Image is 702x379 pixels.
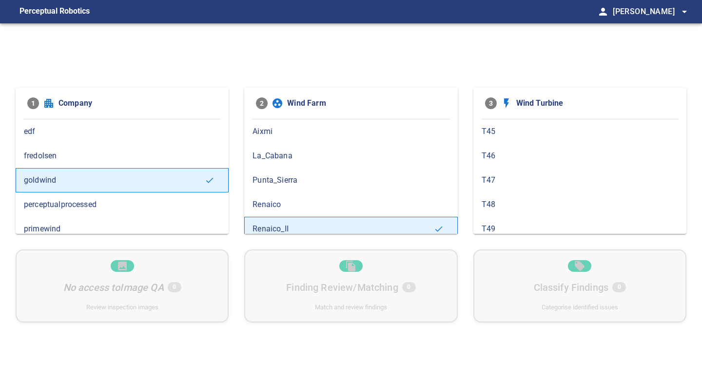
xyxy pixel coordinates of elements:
[482,199,678,210] span: T48
[287,97,446,109] span: Wind Farm
[253,126,449,137] span: Aixmi
[16,119,229,144] div: edf
[597,6,609,18] span: person
[16,144,229,168] div: fredolsen
[473,192,686,217] div: T48
[253,150,449,162] span: La_Cabana
[253,174,449,186] span: Punta_Sierra
[482,126,678,137] span: T45
[24,126,220,137] span: edf
[244,192,457,217] div: Renaico
[473,119,686,144] div: T45
[244,119,457,144] div: Aixmi
[24,199,220,210] span: perceptualprocessed
[244,217,457,241] div: Renaico_II
[473,168,686,192] div: T47
[16,168,229,192] div: goldwind
[58,97,217,109] span: Company
[24,174,205,186] span: goldwind
[244,144,457,168] div: La_Cabana
[516,97,675,109] span: Wind Turbine
[256,97,268,109] span: 2
[679,6,690,18] span: arrow_drop_down
[16,217,229,241] div: primewind
[609,2,690,21] button: [PERSON_NAME]
[27,97,39,109] span: 1
[485,97,497,109] span: 3
[244,168,457,192] div: Punta_Sierra
[473,144,686,168] div: T46
[16,192,229,217] div: perceptualprocessed
[19,4,90,19] figcaption: Perceptual Robotics
[482,174,678,186] span: T47
[473,217,686,241] div: T49
[482,150,678,162] span: T46
[253,199,449,210] span: Renaico
[253,223,433,235] span: Renaico_II
[24,223,220,235] span: primewind
[24,150,220,162] span: fredolsen
[613,5,690,19] span: [PERSON_NAME]
[482,223,678,235] span: T49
